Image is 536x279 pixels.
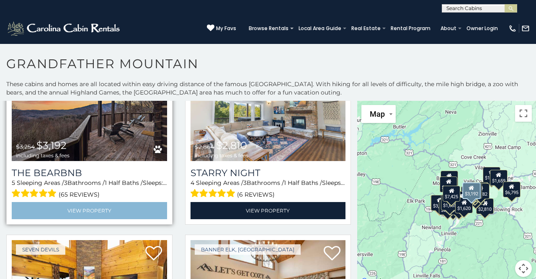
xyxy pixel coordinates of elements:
div: $1,782 [472,183,489,199]
button: Toggle fullscreen view [515,105,532,122]
img: White-1-2.png [6,20,122,37]
a: Starry Night [191,167,346,179]
span: including taxes & fees [195,153,248,158]
a: My Favs [207,24,236,33]
div: $1,620 [455,197,473,213]
span: 1 Half Baths / [284,179,322,187]
span: $3,192 [36,139,67,151]
a: Add to favorites [324,245,340,263]
a: About [436,23,461,34]
div: $2,800 [464,182,482,198]
button: Change map style [361,105,396,123]
div: $3,320 [430,195,448,211]
button: Map camera controls [515,260,532,277]
div: $1,890 [482,166,500,182]
a: Local Area Guide [294,23,345,34]
a: Starry Night $2,864 $2,810 including taxes & fees [191,57,346,161]
div: $1,667 [440,170,458,186]
a: Banner Elk, [GEOGRAPHIC_DATA] [195,244,301,255]
div: $1,985 [450,199,468,215]
div: $7,425 [443,185,460,201]
span: (65 reviews) [59,189,100,200]
div: Sleeping Areas / Bathrooms / Sleeps: [12,179,167,200]
span: $3,254 [16,143,35,151]
span: $2,864 [195,143,214,151]
a: Add to favorites [145,245,162,263]
div: $3,192 [462,182,481,199]
span: My Favs [216,25,236,32]
div: $2,102 [467,188,484,204]
a: View Property [191,202,346,219]
a: Rental Program [387,23,435,34]
div: $2,942 [438,199,456,215]
div: Sleeping Areas / Bathrooms / Sleeps: [191,179,346,200]
div: $1,775 [472,182,490,197]
span: (6 reviews) [237,189,275,200]
div: $6,795 [503,181,521,197]
span: 3 [64,179,67,187]
a: View Property [12,202,167,219]
div: $2,402 [440,176,457,192]
a: The Bearbnb [12,167,167,179]
span: 3 [243,179,247,187]
a: Owner Login [462,23,502,34]
a: Browse Rentals [245,23,293,34]
span: Map [370,110,385,118]
span: 1 Half Baths / [105,179,143,187]
a: Real Estate [347,23,385,34]
div: $2,793 [430,195,448,211]
div: $1,655 [441,194,459,210]
img: phone-regular-white.png [508,24,517,33]
img: Starry Night [191,57,346,161]
div: $1,659 [490,170,507,186]
span: including taxes & fees [16,153,70,158]
span: 4 [191,179,194,187]
img: The Bearbnb [12,57,167,161]
span: 5 [12,179,15,187]
a: Seven Devils [16,244,65,255]
div: $1,809 [472,183,490,199]
div: $2,810 [476,198,494,214]
a: The Bearbnb $3,254 $3,192 including taxes & fees [12,57,167,161]
span: $2,810 [216,139,247,151]
img: mail-regular-white.png [521,24,530,33]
